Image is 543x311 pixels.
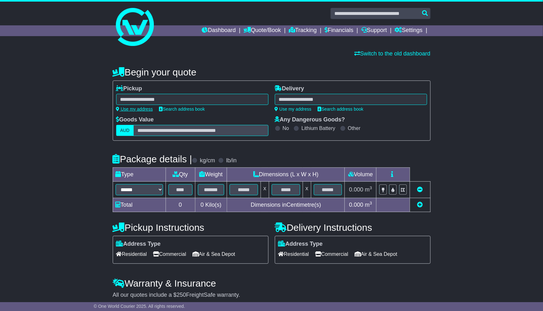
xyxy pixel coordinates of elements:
[355,249,397,259] span: Air & Sea Depot
[113,292,431,299] div: All our quotes include a $ FreightSafe warranty.
[365,202,372,208] span: m
[200,202,204,208] span: 0
[275,222,431,233] h4: Delivery Instructions
[261,182,269,198] td: x
[301,125,335,131] label: Lithium Battery
[193,249,235,259] span: Air & Sea Depot
[278,241,323,248] label: Address Type
[354,50,430,57] a: Switch to the old dashboard
[166,168,195,182] td: Qty
[159,107,205,112] a: Search address book
[166,198,195,212] td: 0
[113,278,431,288] h4: Warranty & Insurance
[177,292,186,298] span: 250
[113,154,192,164] h4: Package details |
[153,249,186,259] span: Commercial
[226,157,237,164] label: lb/in
[395,25,423,36] a: Settings
[417,186,423,193] a: Remove this item
[227,168,345,182] td: Dimensions (L x W x H)
[361,25,387,36] a: Support
[94,304,185,309] span: © One World Courier 2025. All rights reserved.
[349,186,363,193] span: 0.000
[116,125,134,136] label: AUD
[116,116,154,123] label: Goods Value
[283,125,289,131] label: No
[243,25,281,36] a: Quote/Book
[227,198,345,212] td: Dimensions in Centimetre(s)
[318,107,363,112] a: Search address book
[195,168,227,182] td: Weight
[349,202,363,208] span: 0.000
[275,107,312,112] a: Use my address
[200,157,215,164] label: kg/cm
[202,25,236,36] a: Dashboard
[345,168,376,182] td: Volume
[113,198,166,212] td: Total
[275,116,345,123] label: Any Dangerous Goods?
[116,85,142,92] label: Pickup
[275,85,304,92] label: Delivery
[370,201,372,205] sup: 3
[365,186,372,193] span: m
[370,185,372,190] sup: 3
[315,249,348,259] span: Commercial
[348,125,361,131] label: Other
[325,25,353,36] a: Financials
[303,182,311,198] td: x
[113,222,268,233] h4: Pickup Instructions
[195,198,227,212] td: Kilo(s)
[278,249,309,259] span: Residential
[113,168,166,182] td: Type
[116,107,153,112] a: Use my address
[116,249,147,259] span: Residential
[116,241,161,248] label: Address Type
[113,67,431,77] h4: Begin your quote
[417,202,423,208] a: Add new item
[289,25,317,36] a: Tracking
